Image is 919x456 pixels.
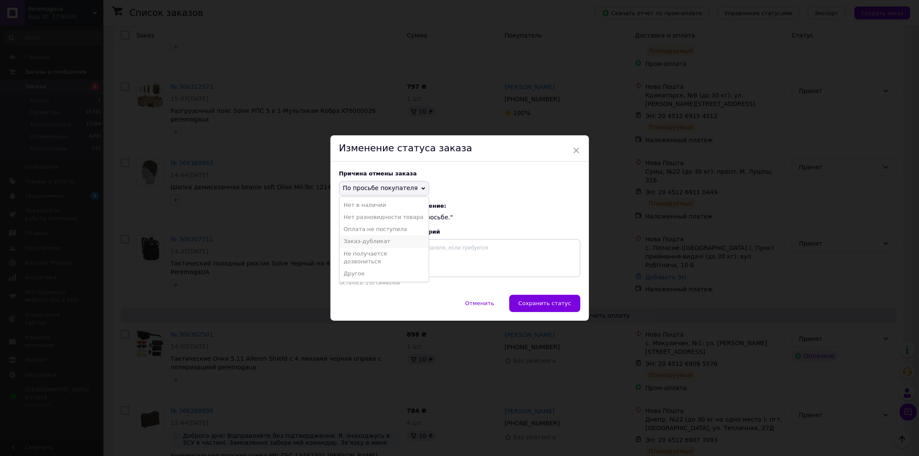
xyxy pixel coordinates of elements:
li: Нет в наличии [340,199,429,211]
div: Дополнительный комментарий [339,228,580,235]
p: Осталось: 250 символов [339,280,580,286]
li: Нет разновидности товара [340,211,429,223]
span: × [573,143,580,158]
div: "Заказ отменен по вашей просьбе." [339,203,580,222]
span: По просьбе покупателя [343,184,418,191]
button: Сохранить статус [509,295,580,312]
span: Сохранить статус [518,300,571,306]
div: Изменение статуса заказа [330,135,589,162]
span: Отменить [465,300,494,306]
span: Покупатель получит сообщение: [339,203,580,209]
li: Не получается дозвониться [340,248,429,268]
li: Другое [340,268,429,280]
li: Заказ-дубликат [340,235,429,247]
li: Оплата не поступила [340,223,429,235]
div: Причина отмены заказа [339,170,580,177]
button: Отменить [456,295,503,312]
